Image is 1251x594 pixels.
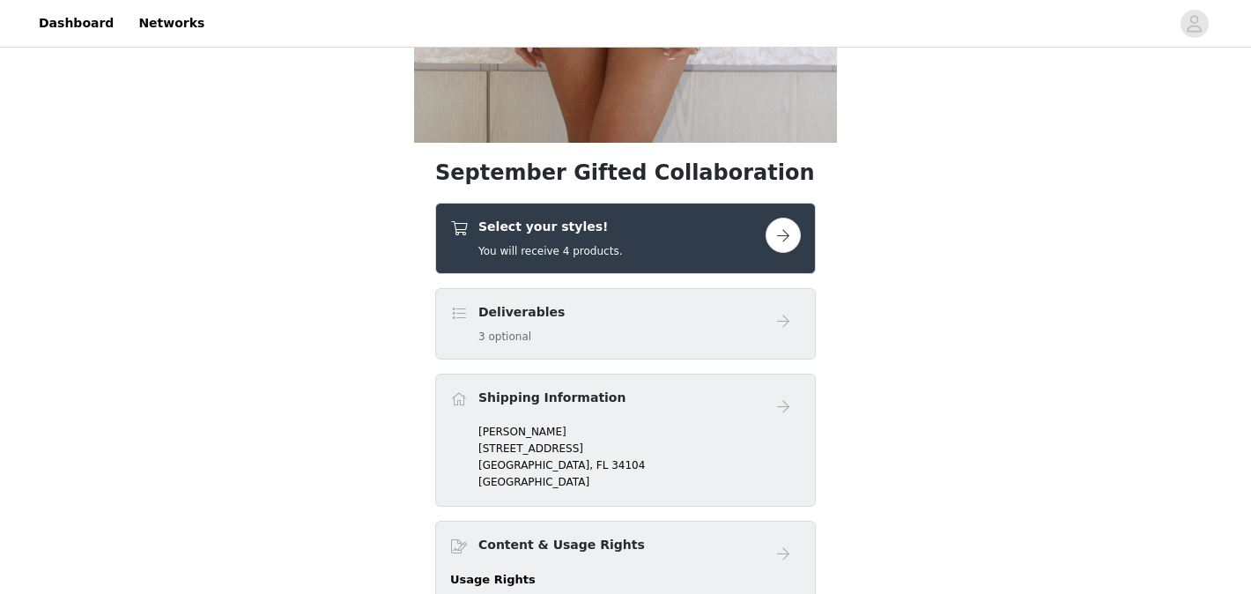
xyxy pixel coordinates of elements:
h1: September Gifted Collaboration [435,157,816,189]
span: 34104 [611,459,645,471]
strong: Usage Rights [450,573,536,586]
div: Select your styles! [435,203,816,274]
a: Networks [128,4,215,43]
div: Deliverables [435,288,816,360]
h4: Select your styles! [478,218,622,236]
p: [STREET_ADDRESS] [478,441,801,457]
p: [GEOGRAPHIC_DATA] [478,474,801,490]
h5: You will receive 4 products. [478,243,622,259]
p: [PERSON_NAME] [478,424,801,440]
div: Shipping Information [435,374,816,507]
h4: Content & Usage Rights [478,536,645,554]
h4: Shipping Information [478,389,625,407]
div: avatar [1186,10,1203,38]
h5: 3 optional [478,329,565,345]
span: [GEOGRAPHIC_DATA], [478,459,593,471]
h4: Deliverables [478,303,565,322]
a: Dashboard [28,4,124,43]
span: FL [596,459,609,471]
